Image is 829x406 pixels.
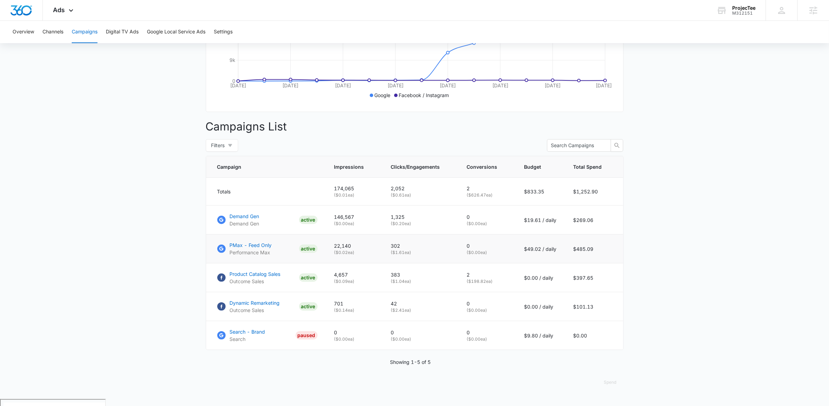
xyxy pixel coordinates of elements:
p: Campaigns List [206,118,624,135]
p: $0.00 / daily [524,303,557,310]
button: Settings [214,21,233,43]
p: ( $0.20 ea) [391,221,450,227]
p: ( $0.00 ea) [391,336,450,342]
tspan: [DATE] [387,82,403,88]
p: 0 [467,242,508,249]
input: Search Campaigns [551,142,601,149]
span: Clicks/Engagements [391,163,440,170]
p: PMax - Feed Only [230,241,272,249]
div: Totals [217,188,318,195]
p: ( $0.00 ea) [467,307,508,313]
span: Filters [211,142,225,149]
p: 22,140 [334,242,374,249]
p: Performance Max [230,249,272,256]
p: 0 [467,300,508,307]
p: $833.35 [524,188,557,195]
p: 383 [391,271,450,278]
img: Google Ads [217,245,226,253]
span: Ads [53,6,65,14]
p: 2 [467,185,508,192]
p: 174,065 [334,185,374,192]
a: Google AdsPMax - Feed OnlyPerformance MaxACTIVE [217,241,318,256]
p: ( $1.04 ea) [391,278,450,285]
span: search [611,143,623,148]
p: 42 [391,300,450,307]
div: ACTIVE [299,216,318,224]
p: ( $0.09 ea) [334,278,374,285]
tspan: 0 [232,78,235,84]
tspan: [DATE] [230,82,246,88]
td: $269.06 [565,206,623,234]
p: Search [230,335,265,343]
p: Search - Brand [230,328,265,335]
p: ( $0.14 ea) [334,307,374,313]
p: Outcome Sales [230,307,280,314]
p: 701 [334,300,374,307]
span: Budget [524,163,547,170]
span: Total Spend [573,163,602,170]
p: 2,052 [391,185,450,192]
img: Facebook [217,302,226,311]
div: PAUSED [296,331,318,340]
p: 302 [391,242,450,249]
tspan: 9k [229,57,235,63]
button: search [611,139,623,152]
span: Campaign [217,163,307,170]
p: 146,567 [334,213,374,221]
img: website_grey.svg [11,18,17,24]
tspan: [DATE] [595,82,611,88]
p: $0.00 / daily [524,274,557,281]
p: Google [375,91,391,99]
div: account name [732,5,756,11]
p: 0 [391,329,450,336]
button: Digital TV Ads [106,21,139,43]
span: Impressions [334,163,364,170]
p: ( $0.00 ea) [467,221,508,227]
a: Google AdsSearch - BrandSearchPAUSED [217,328,318,343]
a: Google AdsDemand GenDemand GenACTIVE [217,213,318,227]
img: Google Ads [217,331,226,340]
tspan: [DATE] [335,82,351,88]
p: ( $0.00 ea) [334,336,374,342]
p: Demand Gen [230,220,259,227]
button: Filters [206,139,238,152]
a: FacebookProduct Catalog SalesOutcome SalesACTIVE [217,270,318,285]
img: tab_keywords_by_traffic_grey.svg [69,40,75,46]
p: 4,657 [334,271,374,278]
button: Campaigns [72,21,97,43]
p: ( $0.00 ea) [467,336,508,342]
p: 0 [467,329,508,336]
td: $397.65 [565,263,623,292]
p: ( $0.02 ea) [334,249,374,256]
p: 2 [467,271,508,278]
div: ACTIVE [299,245,318,253]
p: Dynamic Remarketing [230,299,280,307]
p: Demand Gen [230,213,259,220]
button: Channels [42,21,63,43]
div: ACTIVE [299,302,318,311]
img: Google Ads [217,216,226,224]
div: Domain Overview [26,41,62,46]
tspan: [DATE] [545,82,561,88]
span: Conversions [467,163,498,170]
td: $1,252.90 [565,178,623,206]
p: 1,325 [391,213,450,221]
tspan: [DATE] [440,82,456,88]
p: Showing 1-5 of 5 [390,358,431,366]
a: FacebookDynamic RemarketingOutcome SalesACTIVE [217,299,318,314]
div: Domain: [DOMAIN_NAME] [18,18,77,24]
p: $49.02 / daily [524,245,557,253]
p: Product Catalog Sales [230,270,281,278]
div: account id [732,11,756,16]
p: Facebook / Instagram [399,91,449,99]
p: ( $0.00 ea) [467,249,508,256]
p: ( $0.01 ea) [334,192,374,198]
p: ( $198.82 ea) [467,278,508,285]
p: ( $626.47 ea) [467,192,508,198]
p: $19.61 / daily [524,216,557,224]
p: $9.80 / daily [524,332,557,339]
img: tab_domain_overview_orange.svg [19,40,24,46]
button: Spend [597,374,624,391]
div: v 4.0.25 [19,11,34,17]
button: Overview [13,21,34,43]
